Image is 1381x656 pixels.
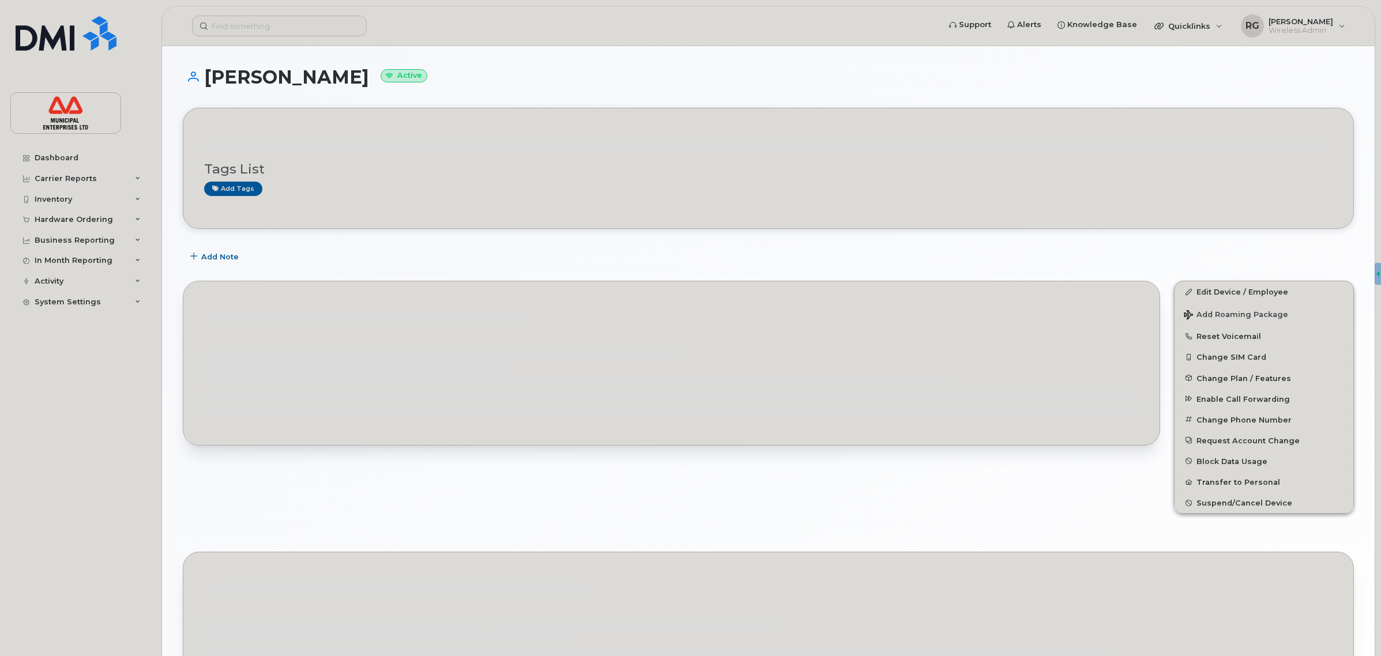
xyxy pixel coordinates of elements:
[1175,346,1353,367] button: Change SIM Card
[1184,310,1288,321] span: Add Roaming Package
[201,251,239,262] span: Add Note
[1175,409,1353,430] button: Change Phone Number
[1175,492,1353,513] button: Suspend/Cancel Device
[204,182,262,196] a: Add tags
[183,246,249,267] button: Add Note
[204,162,1333,176] h3: Tags List
[1175,368,1353,389] button: Change Plan / Features
[1175,302,1353,326] button: Add Roaming Package
[1175,430,1353,451] button: Request Account Change
[1196,499,1292,507] span: Suspend/Cancel Device
[183,67,1354,87] h1: [PERSON_NAME]
[1196,374,1291,382] span: Change Plan / Features
[1175,281,1353,302] a: Edit Device / Employee
[381,69,427,82] small: Active
[1196,394,1290,403] span: Enable Call Forwarding
[1175,326,1353,346] button: Reset Voicemail
[1175,451,1353,472] button: Block Data Usage
[1175,389,1353,409] button: Enable Call Forwarding
[1175,472,1353,492] button: Transfer to Personal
